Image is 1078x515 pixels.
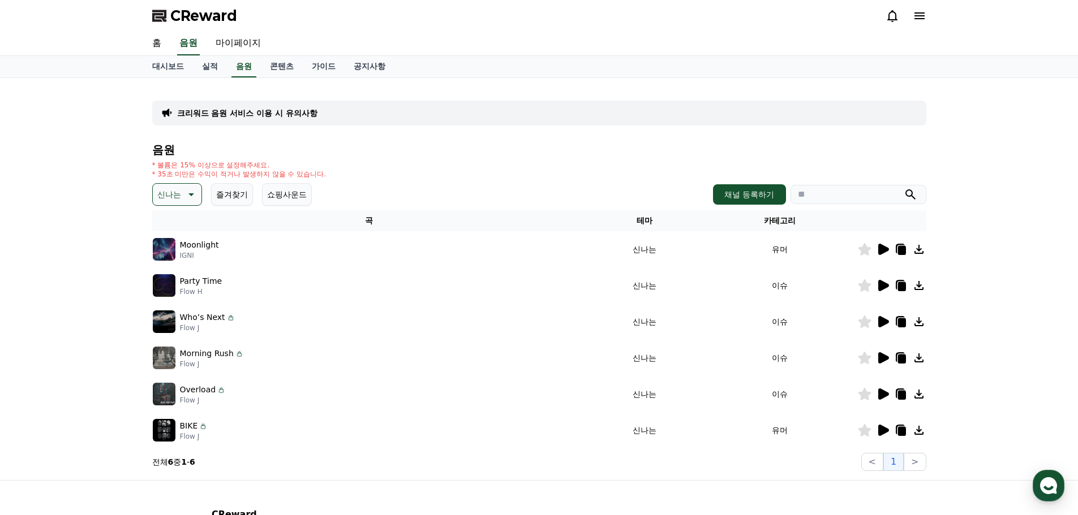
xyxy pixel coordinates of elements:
img: music [153,238,175,261]
td: 신나는 [586,231,703,267]
button: 신나는 [152,183,202,206]
p: Flow J [180,323,235,332]
p: IGNI [180,251,219,260]
strong: 1 [181,457,187,466]
td: 이슈 [703,340,857,376]
p: Flow H [180,287,222,296]
button: 채널 등록하기 [713,184,785,205]
p: Morning Rush [180,348,234,360]
p: * 35초 미만은 수익이 적거나 발생하지 않을 수 있습니다. [152,170,327,179]
p: Party Time [180,275,222,287]
p: Flow J [180,360,244,369]
th: 곡 [152,210,586,231]
img: music [153,419,175,442]
img: music [153,383,175,405]
strong: 6 [168,457,174,466]
td: 이슈 [703,376,857,412]
img: music [153,274,175,297]
p: Overload [180,384,216,396]
a: 크리워드 음원 서비스 이용 시 유의사항 [177,107,317,119]
p: 신나는 [157,187,181,202]
a: 공지사항 [345,56,394,77]
h4: 음원 [152,144,926,156]
a: 음원 [177,32,200,55]
a: 홈 [143,32,170,55]
p: * 볼륨은 15% 이상으로 설정해주세요. [152,161,327,170]
p: Flow J [180,396,226,405]
p: Flow J [180,432,208,441]
td: 신나는 [586,340,703,376]
td: 신나는 [586,412,703,448]
img: music [153,310,175,333]
a: 콘텐츠 [261,56,303,77]
td: 신나는 [586,304,703,340]
td: 이슈 [703,267,857,304]
a: 대시보드 [143,56,193,77]
p: Moonlight [180,239,219,251]
p: BIKE [180,420,198,432]
button: 1 [883,453,904,471]
p: 전체 중 - [152,456,195,468]
a: 가이드 [303,56,345,77]
button: 쇼핑사운드 [262,183,312,206]
a: 음원 [231,56,256,77]
img: music [153,347,175,369]
td: 신나는 [586,267,703,304]
span: CReward [170,7,237,25]
a: 실적 [193,56,227,77]
button: < [861,453,883,471]
button: > [904,453,926,471]
p: Who’s Next [180,311,225,323]
th: 카테고리 [703,210,857,231]
strong: 6 [190,457,195,466]
th: 테마 [586,210,703,231]
td: 유머 [703,231,857,267]
td: 유머 [703,412,857,448]
button: 즐겨찾기 [211,183,253,206]
td: 이슈 [703,304,857,340]
a: 마이페이지 [207,32,270,55]
a: CReward [152,7,237,25]
td: 신나는 [586,376,703,412]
